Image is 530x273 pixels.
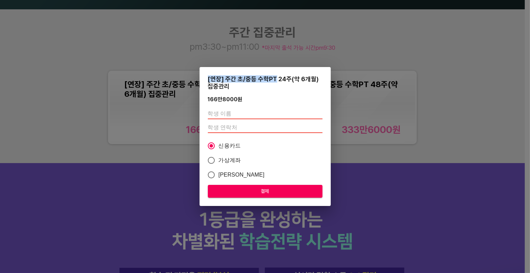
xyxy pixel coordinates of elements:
[208,96,243,103] div: 166만8000 원
[208,75,322,90] div: [연장] 주간 초/중등 수학PT 24주(약 6개월) 집중관리
[219,142,241,150] span: 신용카드
[208,122,322,133] input: 학생 연락처
[208,185,322,198] button: 결제
[219,171,265,179] span: [PERSON_NAME]
[213,187,317,196] span: 결제
[208,108,322,119] input: 학생 이름
[219,156,241,164] span: 가상계좌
